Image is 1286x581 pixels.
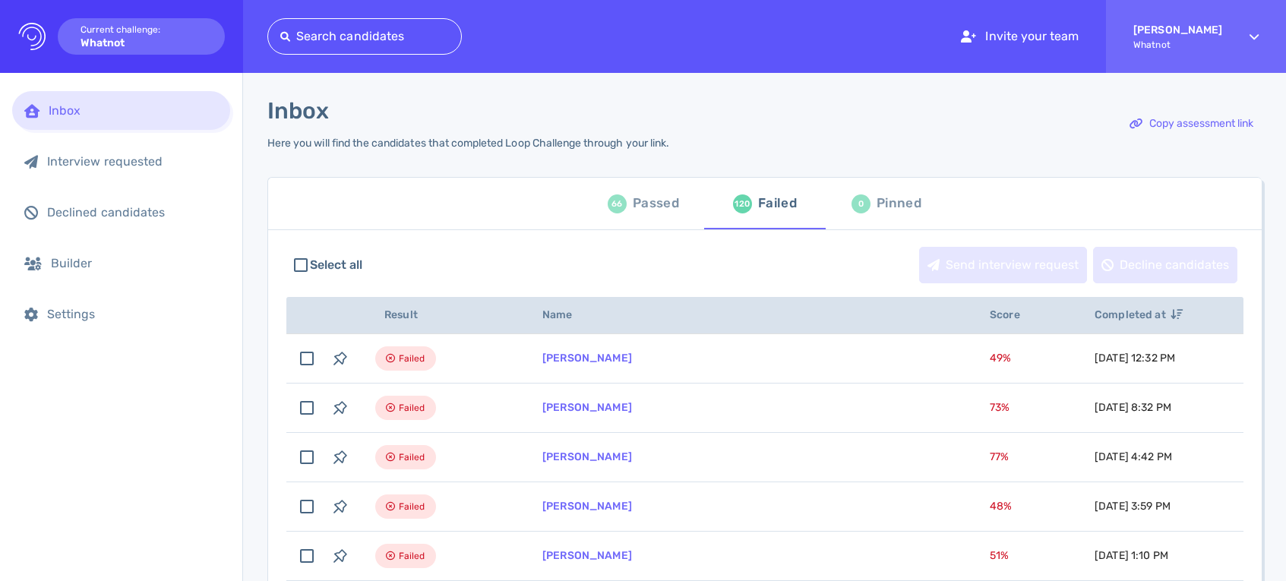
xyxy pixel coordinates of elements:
th: Result [357,297,524,334]
strong: [PERSON_NAME] [1133,24,1222,36]
div: 66 [608,194,627,213]
span: [DATE] 1:10 PM [1095,549,1168,562]
div: Copy assessment link [1122,106,1261,141]
div: 0 [852,194,870,213]
h1: Inbox [267,97,329,125]
a: [PERSON_NAME] [542,500,632,513]
span: Name [542,308,589,321]
div: Failed [758,192,797,215]
span: Completed at [1095,308,1183,321]
span: 49 % [990,352,1011,365]
button: Send interview request [919,247,1087,283]
button: Copy assessment link [1121,106,1262,142]
button: Decline candidates [1093,247,1237,283]
div: Declined candidates [47,205,218,219]
div: Builder [51,256,218,270]
span: 48 % [990,500,1012,513]
span: Score [990,308,1037,321]
span: 51 % [990,549,1009,562]
div: Interview requested [47,154,218,169]
span: Failed [399,349,425,368]
span: [DATE] 12:32 PM [1095,352,1175,365]
div: Settings [47,307,218,321]
a: [PERSON_NAME] [542,401,632,414]
span: Failed [399,497,425,516]
a: [PERSON_NAME] [542,450,632,463]
div: Send interview request [920,248,1086,283]
span: 77 % [990,450,1009,463]
a: [PERSON_NAME] [542,549,632,562]
span: Failed [399,448,425,466]
span: [DATE] 8:32 PM [1095,401,1171,414]
span: Failed [399,547,425,565]
div: Here you will find the candidates that completed Loop Challenge through your link. [267,137,669,150]
span: Select all [310,256,363,274]
span: Failed [399,399,425,417]
span: [DATE] 3:59 PM [1095,500,1171,513]
span: [DATE] 4:42 PM [1095,450,1172,463]
div: Inbox [49,103,218,118]
div: Decline candidates [1094,248,1237,283]
div: 120 [733,194,752,213]
div: Passed [633,192,679,215]
span: 73 % [990,401,1010,414]
a: [PERSON_NAME] [542,352,632,365]
div: Pinned [877,192,921,215]
span: Whatnot [1133,39,1222,50]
